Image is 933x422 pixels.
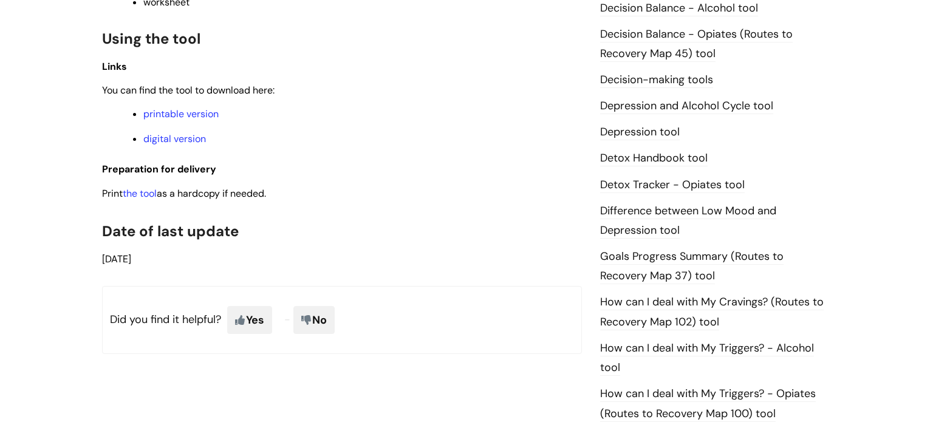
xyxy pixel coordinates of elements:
a: Decision Balance - Alcohol tool [600,1,758,16]
a: Difference between Low Mood and Depression tool [600,203,776,239]
a: the tool [123,187,157,200]
a: Goals Progress Summary (Routes to Recovery Map 37) tool [600,249,784,284]
p: Did you find it helpful? [102,286,582,354]
span: Date of last update [102,222,239,240]
a: Decision Balance - Opiates (Routes to Recovery Map 45) tool [600,27,793,62]
span: No [293,306,335,334]
a: digital version [143,132,206,145]
span: You can find the tool to download here: [102,84,275,97]
span: Links [102,60,127,73]
span: Print as a hardcopy if needed. [102,187,266,200]
span: Using the tool [102,29,200,48]
span: [DATE] [102,253,131,265]
a: How can I deal with My Triggers? - Opiates (Routes to Recovery Map 100) tool [600,386,816,421]
a: Detox Tracker - Opiates tool [600,177,745,193]
a: How can I deal with My Cravings? (Routes to Recovery Map 102) tool [600,294,824,330]
span: Yes [227,306,272,334]
a: How can I deal with My Triggers? - Alcohol tool [600,341,814,376]
span: Preparation for delivery [102,163,216,175]
a: Depression and Alcohol Cycle tool [600,98,773,114]
a: Detox Handbook tool [600,151,708,166]
a: Decision-making tools [600,72,713,88]
a: Depression tool [600,124,680,140]
a: printable version [143,107,219,120]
